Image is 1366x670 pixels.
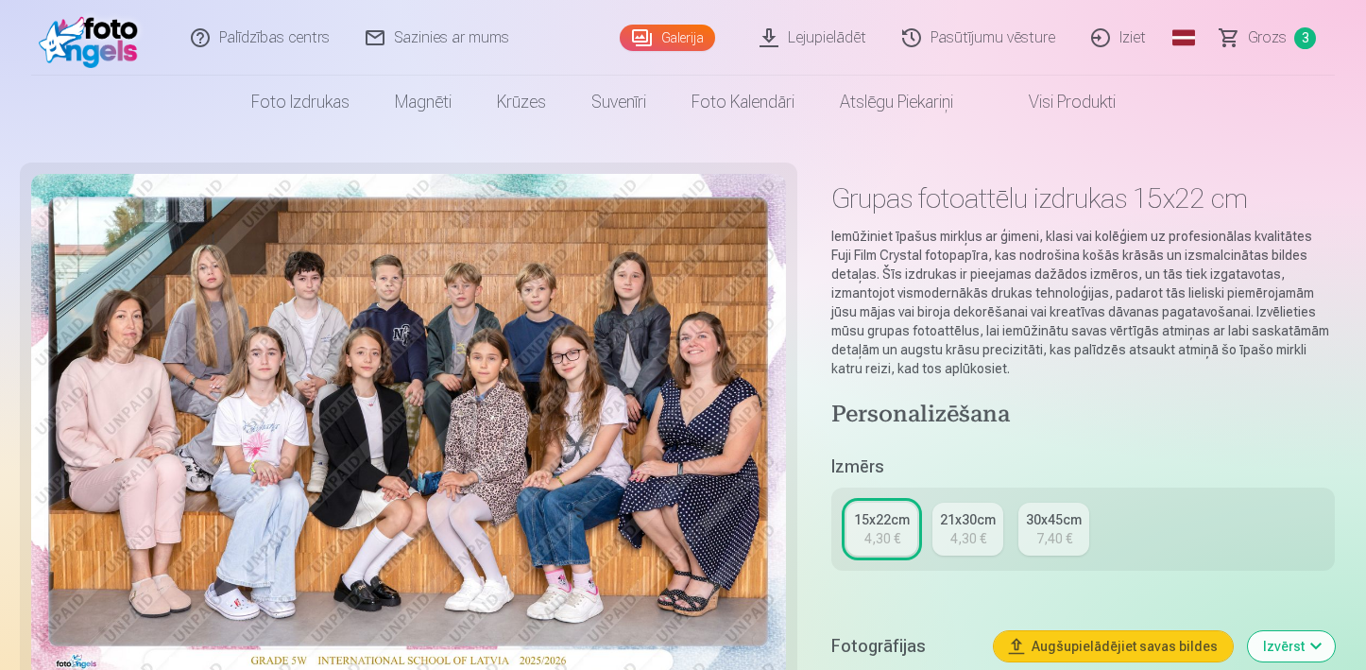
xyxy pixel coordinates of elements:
[474,76,569,129] a: Krūzes
[940,510,996,529] div: 21x30cm
[854,510,910,529] div: 15x22cm
[1036,529,1072,548] div: 7,40 €
[229,76,372,129] a: Foto izdrukas
[831,454,1335,480] h5: Izmērs
[817,76,976,129] a: Atslēgu piekariņi
[864,529,900,548] div: 4,30 €
[1248,631,1335,661] button: Izvērst
[669,76,817,129] a: Foto kalendāri
[994,631,1233,661] button: Augšupielādējiet savas bildes
[620,25,715,51] a: Galerija
[569,76,669,129] a: Suvenīri
[932,503,1003,556] a: 21x30cm4,30 €
[1248,26,1287,49] span: Grozs
[1018,503,1089,556] a: 30x45cm7,40 €
[1026,510,1082,529] div: 30x45cm
[846,503,917,556] a: 15x22cm4,30 €
[831,181,1335,215] h1: Grupas fotoattēlu izdrukas 15x22 cm
[831,401,1335,431] h4: Personalizēšana
[831,633,979,660] h5: Fotogrāfijas
[39,8,147,68] img: /fa1
[976,76,1138,129] a: Visi produkti
[950,529,986,548] div: 4,30 €
[372,76,474,129] a: Magnēti
[831,227,1335,378] p: Iemūžiniet īpašus mirkļus ar ģimeni, klasi vai kolēģiem uz profesionālas kvalitātes Fuji Film Cry...
[1294,27,1316,49] span: 3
